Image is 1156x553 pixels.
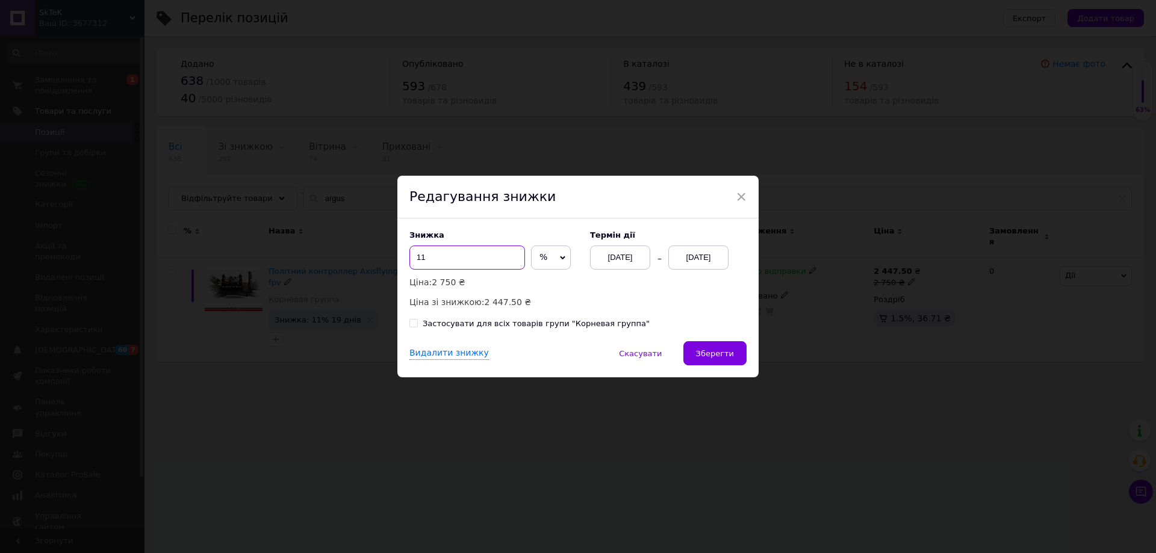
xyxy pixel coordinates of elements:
[409,295,578,309] p: Ціна зі знижкою:
[409,246,525,270] input: 0
[432,277,465,287] span: 2 750 ₴
[606,341,674,365] button: Скасувати
[668,246,729,270] div: [DATE]
[590,246,650,270] div: [DATE]
[683,341,747,365] button: Зберегти
[409,230,444,239] span: Знижка
[590,230,747,239] label: Термін дії
[696,349,734,358] span: Зберегти
[539,252,547,262] span: %
[619,349,662,358] span: Скасувати
[409,276,578,289] p: Ціна:
[485,297,532,307] span: 2 447.50 ₴
[423,318,650,329] div: Застосувати для всіх товарів групи "Корневая группа"
[736,187,747,207] span: ×
[409,189,556,204] span: Редагування знижки
[409,347,489,360] div: Видалити знижку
